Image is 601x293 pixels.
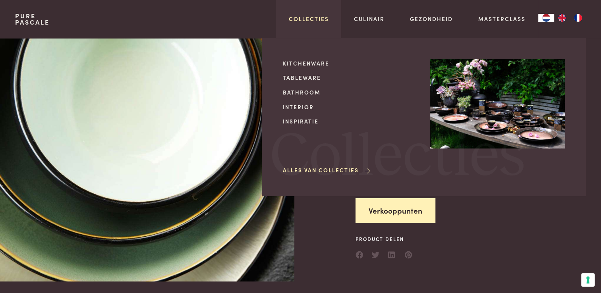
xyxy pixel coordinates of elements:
a: Collecties [289,15,329,23]
a: Verkooppunten [356,198,435,223]
img: Collecties [430,59,565,149]
a: EN [554,14,570,22]
button: Uw voorkeuren voor toestemming voor trackingtechnologieën [581,273,595,287]
a: Gezondheid [410,15,453,23]
a: NL [538,14,554,22]
a: Culinair [354,15,385,23]
a: FR [570,14,586,22]
a: Interior [283,103,417,111]
span: Collecties [270,127,525,187]
a: Tableware [283,73,417,82]
a: Bathroom [283,88,417,96]
a: Alles van Collecties [283,166,371,174]
a: Inspiratie [283,117,417,125]
aside: Language selected: Nederlands [538,14,586,22]
a: Kitchenware [283,59,417,67]
a: Masterclass [478,15,526,23]
ul: Language list [554,14,586,22]
span: Product delen [356,235,413,243]
div: Language [538,14,554,22]
a: PurePascale [15,13,50,25]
